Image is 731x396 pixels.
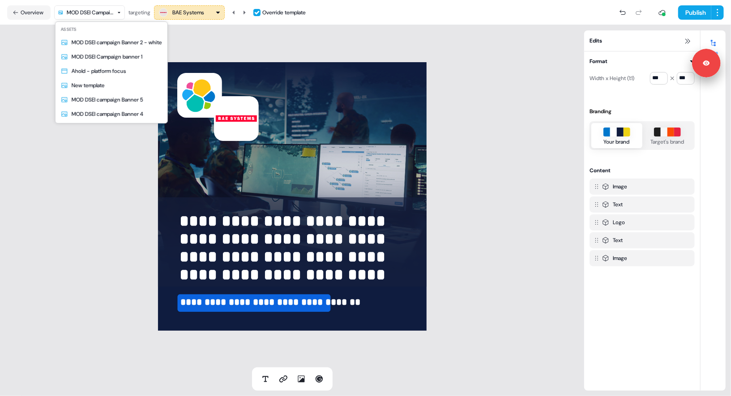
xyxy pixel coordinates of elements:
[72,67,126,76] div: Ahold - platform focus
[57,24,166,35] div: Assets
[72,81,105,90] div: New template
[72,110,143,119] div: MOD DSEI campaign Banner 4
[72,52,142,61] div: MOD DSEI Campaign banner 1
[72,38,162,47] div: MOD DSEI campaign Banner 2 - white
[72,95,143,104] div: MOD DSEI campaign Banner 5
